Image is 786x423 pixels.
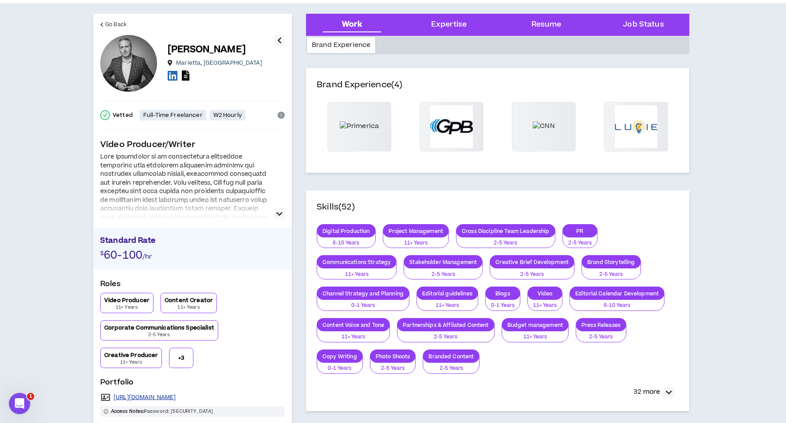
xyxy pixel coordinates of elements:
button: 2-5 Years [404,263,483,280]
p: Full-Time Freelancer [143,112,203,119]
h4: Brand Experience (4) [317,79,679,102]
button: 11+ Years [383,232,449,248]
p: 2-5 Years [495,271,569,279]
img: Primerica [340,121,379,131]
p: 2-5 Years [403,333,488,341]
p: Communications Strategy [317,259,396,265]
button: 2-5 Years [423,357,479,374]
p: 6-10 Years [575,302,659,310]
img: Georgia Public Broadcasting [430,105,473,148]
p: 6-10 Years [322,239,370,247]
p: 0-1 Years [322,365,357,373]
p: 32 more [633,387,660,397]
p: Video Producer/Writer [100,139,285,151]
p: Stakeholder Management [404,259,482,265]
img: Lucie [615,105,657,148]
p: Digital Production [317,228,375,234]
p: 2-5 Years [428,365,474,373]
p: Channel Strategy and Planning [317,290,409,297]
p: Editorial guidelines [417,290,478,297]
p: 2-5 Years [409,271,477,279]
span: 60-100 [104,248,142,263]
span: 1 [27,393,34,400]
p: Photo Shoots [370,353,416,360]
button: 2-5 Years [370,357,416,374]
button: 11+ Years [317,326,390,342]
button: +3 [169,348,193,368]
p: Press Releases [576,322,626,328]
span: Go Back [105,20,127,29]
p: Marietta , [GEOGRAPHIC_DATA] [176,59,262,66]
p: Corporate Communications Specialist [104,324,214,331]
p: 11+ Years [422,302,472,310]
button: 11+ Years [502,326,569,342]
p: 11+ Years [389,239,444,247]
button: 6-10 Years [570,294,664,311]
button: 11+ Years [417,294,478,311]
p: Project Management [383,228,449,234]
p: Content Creator [165,297,213,304]
p: 2-5 Years [376,365,410,373]
div: Job Status [623,19,664,31]
p: Copy Writing [317,353,362,360]
div: Resume [531,19,562,31]
h4: Skills (52) [317,201,355,213]
a: [URL][DOMAIN_NAME] [114,394,176,401]
button: 0-1 Years [317,294,409,311]
p: Cross Discipline Team Leadership [456,228,554,234]
p: 0-1 Years [322,302,404,310]
div: Work [342,19,362,31]
p: 2-5 Years [587,271,635,279]
p: 2-5 Years [148,331,170,338]
span: Password: [SECURITY_DATA] [111,408,213,415]
p: 11+ Years [533,302,557,310]
p: Content Voice and Tone [317,322,389,328]
p: 11+ Years [322,333,384,341]
span: $ [100,249,104,257]
p: 11+ Years [177,304,200,311]
div: Expertise [431,19,467,31]
p: Roles [100,279,285,293]
p: 2-5 Years [582,333,621,341]
iframe: Intercom live chat [9,393,30,414]
p: Partnerships & Affilated Content [397,322,494,328]
button: 2-5 Years [562,232,597,248]
p: Budget management [502,322,568,328]
span: info-circle [278,112,285,119]
p: Brand Storytelling [582,259,641,265]
span: /hr [142,252,152,261]
p: W2 Hourly [213,112,242,119]
p: Video Producer [104,297,149,304]
p: Branded Content [423,353,479,360]
button: 2-5 Years [397,326,494,342]
button: 11+ Years [527,294,562,311]
p: Creative Brief Development [490,259,574,265]
button: 11+ Years [317,263,397,280]
p: Portfolio [100,377,285,391]
div: Brand Experience [307,37,375,53]
button: 2-5 Years [490,263,574,280]
button: 2-5 Years [456,232,555,248]
p: 0-1 Years [491,302,515,310]
p: 2-5 Years [568,239,592,247]
p: Creative Producer [104,352,158,359]
p: [PERSON_NAME] [168,43,246,56]
p: + 3 [178,354,184,361]
p: 11+ Years [507,333,563,341]
p: 2-5 Years [462,239,549,247]
img: CNN [533,121,554,131]
button: 32 more [629,384,679,400]
p: Standard Rate [100,235,285,248]
a: Go Back [100,14,127,35]
p: 11+ Years [322,271,391,279]
span: info-circle [104,409,108,414]
span: Password: #Murg910 [100,406,285,417]
p: 11+ Years [120,359,142,366]
p: PR [563,228,597,234]
span: check-circle [100,110,110,120]
button: 2-5 Years [582,263,641,280]
i: Access Notes: [111,408,144,415]
p: 11+ Years [116,304,138,311]
button: 0-1 Years [485,294,520,311]
p: Vetted [113,112,133,119]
